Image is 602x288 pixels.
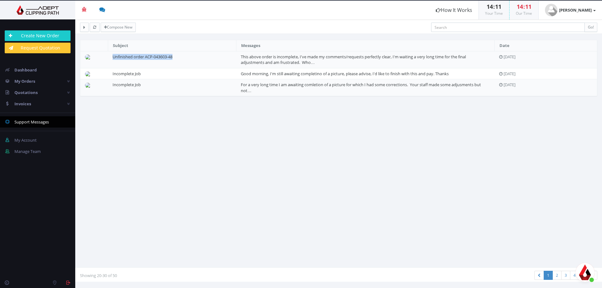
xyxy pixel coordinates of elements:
a: 4 [570,271,579,280]
span: 14 [517,3,523,10]
a: Unfinished order ACP-043603-48 [113,54,172,60]
img: 12bce8930ccc068fab39f9092c969f01 [85,83,92,88]
small: Our Time [516,11,532,16]
a: 2 [552,271,562,280]
a: This above order is incomplete, I've made my comments/requests perfectly clear, I'm waiting a ver... [241,54,466,65]
span: 11 [525,3,531,10]
a: Create New Order [5,30,71,41]
a: Compose New [101,23,136,32]
span: 11 [495,3,501,10]
a: [PERSON_NAME] [539,1,602,19]
img: 12bce8930ccc068fab39f9092c969f01 [85,55,92,60]
span: Manage Team [14,149,41,154]
a: 3 [561,271,570,280]
strong: [PERSON_NAME] [559,7,592,13]
a: Incomplete Job [113,82,141,87]
small: Your Time [485,11,503,16]
a: How It Works [430,1,478,19]
button: Refresh [90,23,100,32]
a: 1 [544,271,553,280]
img: Adept Graphics [5,5,71,15]
span: Support Messages [14,119,49,125]
span: Invoices [14,101,31,107]
a: For a very long time I am awaiting comletion of a picture for which I had some corrections. Your ... [241,82,481,93]
img: user_default.jpg [545,4,557,16]
span: : [523,3,525,10]
div: פתח צ'אט [576,263,594,282]
a: Good morning, I'm still awaiting completino of a picture, please advise, I'd like to finish with ... [241,71,449,76]
a: Request Quotation [5,43,71,53]
th: Subject [108,40,236,51]
span: My Orders [14,78,35,84]
a: Incomplete Job [113,71,141,76]
span: : [493,3,495,10]
span: Quotations [14,90,38,95]
span: Dashboard [14,67,37,73]
th: Messages [236,40,494,51]
span: September 17, 2025 [504,54,515,60]
span: September 15, 2025 [504,82,515,87]
span: 14 [487,3,493,10]
input: Search [431,23,585,32]
button: Go! [584,23,597,32]
img: 12bce8930ccc068fab39f9092c969f01 [85,71,92,76]
span: September 16, 2025 [504,71,515,76]
span: My Account [14,137,37,143]
p: Showing 20-30 of 50 [80,272,334,279]
th: Date [494,40,597,51]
